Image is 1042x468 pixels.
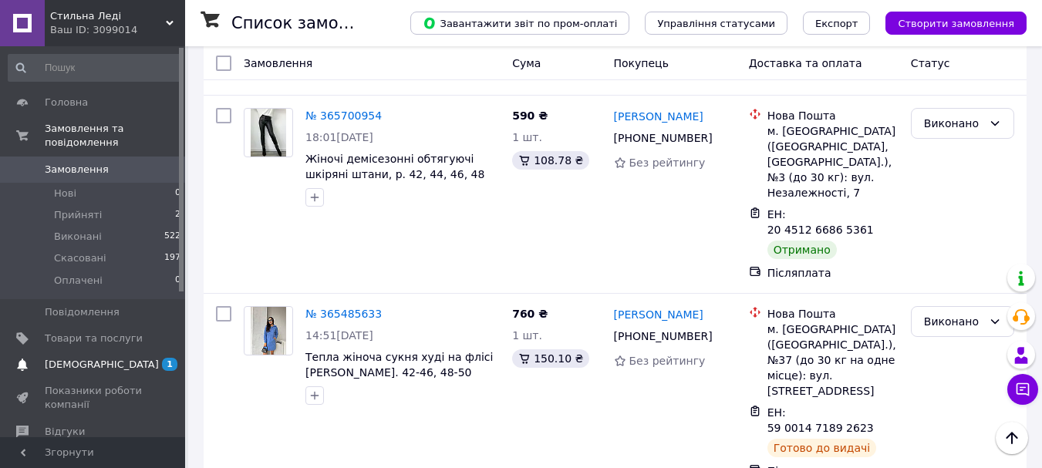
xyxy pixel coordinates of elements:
a: № 365485633 [305,308,382,320]
button: Експорт [803,12,871,35]
span: 1 шт. [512,131,542,143]
div: м. [GEOGRAPHIC_DATA] ([GEOGRAPHIC_DATA].), №37 (до 30 кг на одне місце): вул. [STREET_ADDRESS] [767,322,899,399]
a: Створити замовлення [870,16,1027,29]
button: Наверх [996,422,1028,454]
a: Тепла жіноча сукня худі на флісі [PERSON_NAME]. 42-46, 48-50 [305,351,493,379]
input: Пошук [8,54,182,82]
a: [PERSON_NAME] [614,109,703,124]
a: [PERSON_NAME] [614,307,703,322]
div: Виконано [924,313,983,330]
div: Ваш ID: 3099014 [50,23,185,37]
a: Фото товару [244,108,293,157]
span: 1 шт. [512,329,542,342]
span: 522 [164,230,180,244]
span: [DEMOGRAPHIC_DATA] [45,358,159,372]
span: Повідомлення [45,305,120,319]
span: Створити замовлення [898,18,1014,29]
a: Жіночі демісезонні обтягуючі шкіряні штани, р. 42, 44, 46, 48 [305,153,484,180]
span: 0 [175,187,180,200]
span: Оплачені [54,274,103,288]
div: [PHONE_NUMBER] [611,325,716,347]
span: Відгуки [45,425,85,439]
span: ЕН: 59 0014 7189 2623 [767,406,874,434]
span: Без рейтингу [629,355,706,367]
a: № 365700954 [305,109,382,122]
span: Завантажити звіт по пром-оплаті [423,16,617,30]
span: Головна [45,96,88,109]
div: Нова Пошта [767,306,899,322]
span: Cума [512,57,541,69]
span: Замовлення [244,57,312,69]
span: 14:51[DATE] [305,329,373,342]
span: 0 [175,274,180,288]
img: Фото товару [251,109,285,157]
div: Готово до видачі [767,439,877,457]
span: Прийняті [54,208,102,222]
div: м. [GEOGRAPHIC_DATA] ([GEOGRAPHIC_DATA], [GEOGRAPHIC_DATA].), №3 (до 30 кг): вул. Незалежності, 7 [767,123,899,200]
span: Покупець [614,57,669,69]
h1: Список замовлень [231,14,388,32]
button: Управління статусами [645,12,787,35]
span: Скасовані [54,251,106,265]
span: Нові [54,187,76,200]
span: Доставка та оплата [749,57,862,69]
span: Експорт [815,18,858,29]
div: 150.10 ₴ [512,349,589,368]
span: Замовлення та повідомлення [45,122,185,150]
div: Післяплата [767,265,899,281]
a: Фото товару [244,306,293,355]
span: 590 ₴ [512,109,548,122]
div: Отримано [767,241,837,259]
span: Управління статусами [657,18,775,29]
span: Показники роботи компанії [45,384,143,412]
span: Стильна Леді [50,9,166,23]
span: 2 [175,208,180,222]
img: Фото товару [251,307,287,355]
span: Статус [911,57,950,69]
div: Нова Пошта [767,108,899,123]
span: 1 [162,358,177,371]
button: Створити замовлення [885,12,1027,35]
div: [PHONE_NUMBER] [611,127,716,149]
span: Виконані [54,230,102,244]
div: 108.78 ₴ [512,151,589,170]
div: Виконано [924,115,983,132]
span: Замовлення [45,163,109,177]
span: Товари та послуги [45,332,143,345]
button: Чат з покупцем [1007,374,1038,405]
span: Без рейтингу [629,157,706,169]
span: 197 [164,251,180,265]
span: ЕН: 20 4512 6686 5361 [767,208,874,236]
span: 760 ₴ [512,308,548,320]
button: Завантажити звіт по пром-оплаті [410,12,629,35]
span: 18:01[DATE] [305,131,373,143]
